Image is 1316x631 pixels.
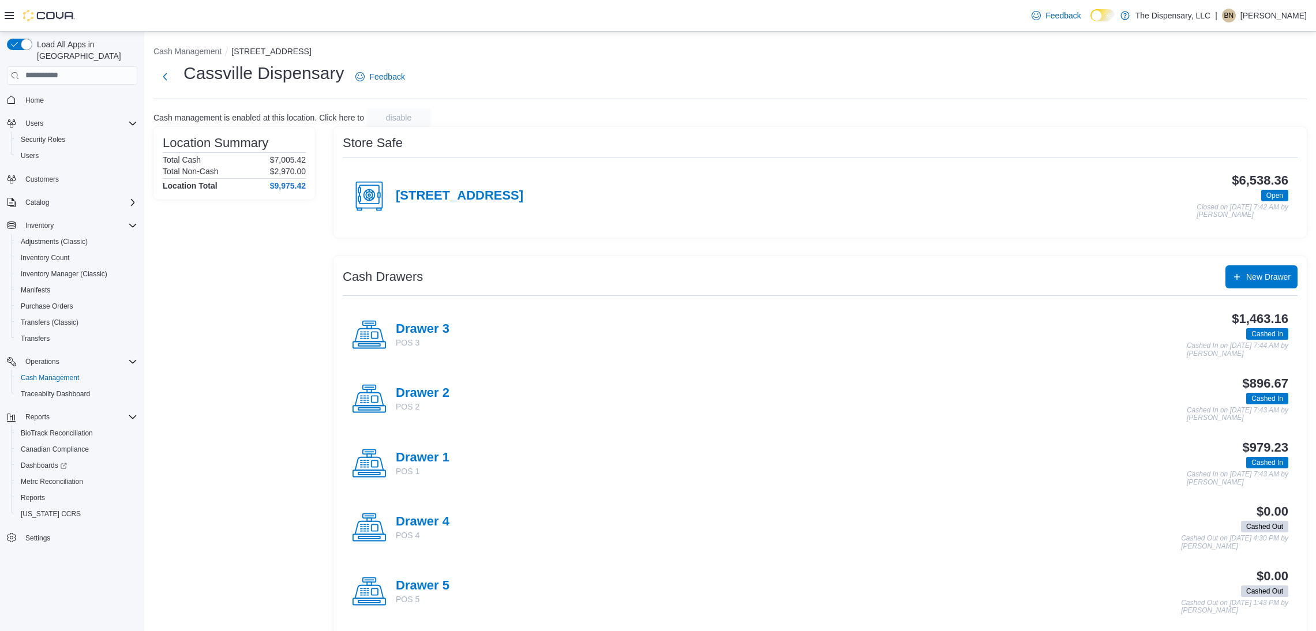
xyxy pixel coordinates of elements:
[21,373,79,382] span: Cash Management
[21,219,137,232] span: Inventory
[16,507,85,521] a: [US_STATE] CCRS
[16,235,92,249] a: Adjustments (Classic)
[1222,9,1236,22] div: Benjamin Nichols
[396,514,449,529] h4: Drawer 4
[1257,569,1288,583] h3: $0.00
[21,135,65,144] span: Security Roles
[21,389,90,399] span: Traceabilty Dashboard
[231,47,311,56] button: [STREET_ADDRESS]
[343,136,403,150] h3: Store Safe
[16,299,78,313] a: Purchase Orders
[16,283,137,297] span: Manifests
[1027,4,1085,27] a: Feedback
[25,221,54,230] span: Inventory
[396,529,449,541] p: POS 4
[7,87,137,576] nav: Complex example
[1232,174,1288,187] h3: $6,538.36
[16,133,70,147] a: Security Roles
[32,39,137,62] span: Load All Apps in [GEOGRAPHIC_DATA]
[396,579,449,594] h4: Drawer 5
[25,412,50,422] span: Reports
[21,302,73,311] span: Purchase Orders
[396,401,449,412] p: POS 2
[16,149,43,163] a: Users
[396,450,449,465] h4: Drawer 1
[153,47,222,56] button: Cash Management
[1246,328,1288,340] span: Cashed In
[12,266,142,282] button: Inventory Manager (Classic)
[16,267,137,281] span: Inventory Manager (Classic)
[21,93,137,107] span: Home
[16,426,137,440] span: BioTrack Reconciliation
[21,531,55,545] a: Settings
[1246,521,1283,532] span: Cashed Out
[351,65,409,88] a: Feedback
[16,332,137,345] span: Transfers
[2,171,142,187] button: Customers
[21,151,39,160] span: Users
[16,475,88,489] a: Metrc Reconciliation
[21,355,137,369] span: Operations
[25,96,44,105] span: Home
[12,132,142,148] button: Security Roles
[16,251,137,265] span: Inventory Count
[1241,521,1288,532] span: Cashed Out
[1251,329,1283,339] span: Cashed In
[16,315,137,329] span: Transfers (Classic)
[12,506,142,522] button: [US_STATE] CCRS
[366,108,431,127] button: disable
[1251,393,1283,404] span: Cashed In
[21,429,93,438] span: BioTrack Reconciliation
[1246,271,1291,283] span: New Drawer
[1246,586,1283,596] span: Cashed Out
[21,172,137,186] span: Customers
[396,465,449,477] p: POS 1
[396,322,449,337] h4: Drawer 3
[396,594,449,605] p: POS 5
[1240,9,1307,22] p: [PERSON_NAME]
[2,217,142,234] button: Inventory
[1225,265,1298,288] button: New Drawer
[153,65,177,88] button: Next
[21,530,137,544] span: Settings
[153,113,364,122] p: Cash management is enabled at this location. Click here to
[21,477,83,486] span: Metrc Reconciliation
[183,62,344,85] h1: Cassville Dispensary
[1251,457,1283,468] span: Cashed In
[1181,599,1288,615] p: Cashed Out on [DATE] 1:43 PM by [PERSON_NAME]
[12,148,142,164] button: Users
[386,112,411,123] span: disable
[21,93,48,107] a: Home
[21,493,45,502] span: Reports
[1197,204,1288,219] p: Closed on [DATE] 7:42 AM by [PERSON_NAME]
[1187,342,1288,358] p: Cashed In on [DATE] 7:44 AM by [PERSON_NAME]
[1090,9,1115,21] input: Dark Mode
[153,46,1307,59] nav: An example of EuiBreadcrumbs
[21,172,63,186] a: Customers
[1181,535,1288,550] p: Cashed Out on [DATE] 4:30 PM by [PERSON_NAME]
[396,337,449,348] p: POS 3
[1243,377,1288,390] h3: $896.67
[16,475,137,489] span: Metrc Reconciliation
[21,355,64,369] button: Operations
[16,133,137,147] span: Security Roles
[1261,190,1288,201] span: Open
[16,491,50,505] a: Reports
[16,491,137,505] span: Reports
[21,219,58,232] button: Inventory
[163,136,268,150] h3: Location Summary
[2,529,142,546] button: Settings
[163,181,218,190] h4: Location Total
[2,92,142,108] button: Home
[16,459,72,472] a: Dashboards
[1241,585,1288,597] span: Cashed Out
[12,441,142,457] button: Canadian Compliance
[369,71,404,82] span: Feedback
[12,234,142,250] button: Adjustments (Classic)
[25,198,49,207] span: Catalog
[21,117,137,130] span: Users
[12,457,142,474] a: Dashboards
[396,386,449,401] h4: Drawer 2
[163,155,201,164] h6: Total Cash
[12,425,142,441] button: BioTrack Reconciliation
